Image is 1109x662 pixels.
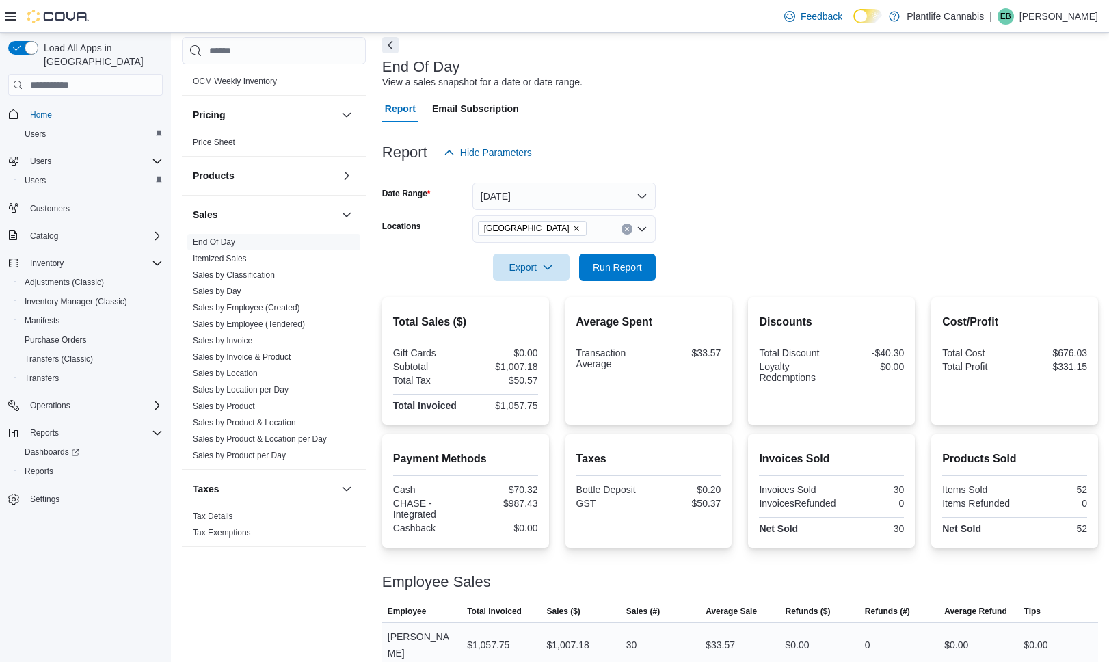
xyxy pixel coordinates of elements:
[786,637,810,653] div: $0.00
[637,224,647,235] button: Open list of options
[182,234,366,469] div: Sales
[19,293,133,310] a: Inventory Manager (Classic)
[942,347,1012,358] div: Total Cost
[14,442,168,462] a: Dashboards
[759,347,829,358] div: Total Discount
[25,153,57,170] button: Users
[1024,637,1048,653] div: $0.00
[182,134,366,156] div: Pricing
[834,347,904,358] div: -$40.30
[338,207,355,223] button: Sales
[25,447,79,458] span: Dashboards
[193,254,247,263] a: Itemized Sales
[25,228,64,244] button: Catalog
[193,512,233,521] a: Tax Details
[25,255,69,272] button: Inventory
[382,188,431,199] label: Date Range
[478,221,587,236] span: Calgary - University District
[193,434,327,444] a: Sales by Product & Location per Day
[382,144,427,161] h3: Report
[998,8,1014,25] div: Em Bradley
[193,286,241,297] span: Sales by Day
[19,444,85,460] a: Dashboards
[25,175,46,186] span: Users
[19,370,64,386] a: Transfers
[432,95,519,122] span: Email Subscription
[468,347,538,358] div: $0.00
[19,351,98,367] a: Transfers (Classic)
[834,361,904,372] div: $0.00
[14,311,168,330] button: Manifests
[865,637,870,653] div: 0
[19,313,65,329] a: Manifests
[706,637,735,653] div: $33.57
[193,169,235,183] h3: Products
[193,319,305,329] a: Sales by Employee (Tendered)
[193,417,296,428] span: Sales by Product & Location
[14,349,168,369] button: Transfers (Classic)
[19,274,163,291] span: Adjustments (Classic)
[25,354,93,365] span: Transfers (Classic)
[472,183,656,210] button: [DATE]
[393,361,463,372] div: Subtotal
[38,41,163,68] span: Load All Apps in [GEOGRAPHIC_DATA]
[942,314,1087,330] h2: Cost/Profit
[193,335,252,346] span: Sales by Invoice
[865,606,910,617] span: Refunds (#)
[25,228,163,244] span: Catalog
[944,606,1007,617] span: Average Refund
[193,302,300,313] span: Sales by Employee (Created)
[759,484,829,495] div: Invoices Sold
[3,104,168,124] button: Home
[25,373,59,384] span: Transfers
[14,273,168,292] button: Adjustments (Classic)
[3,198,168,218] button: Customers
[1017,361,1087,372] div: $331.15
[853,23,854,24] span: Dark Mode
[14,124,168,144] button: Users
[30,109,52,120] span: Home
[193,434,327,445] span: Sales by Product & Location per Day
[25,200,163,217] span: Customers
[388,606,427,617] span: Employee
[759,361,829,383] div: Loyalty Redemptions
[468,498,538,509] div: $987.43
[19,274,109,291] a: Adjustments (Classic)
[14,171,168,190] button: Users
[382,221,421,232] label: Locations
[853,9,882,23] input: Dark Mode
[338,107,355,123] button: Pricing
[393,522,463,533] div: Cashback
[576,451,721,467] h2: Taxes
[25,255,163,272] span: Inventory
[572,224,580,233] button: Remove Calgary - University District from selection in this group
[944,637,968,653] div: $0.00
[19,332,163,348] span: Purchase Orders
[3,254,168,273] button: Inventory
[759,523,798,534] strong: Net Sold
[19,172,163,189] span: Users
[546,606,580,617] span: Sales ($)
[942,451,1087,467] h2: Products Sold
[1017,347,1087,358] div: $676.03
[25,425,64,441] button: Reports
[779,3,848,30] a: Feedback
[25,397,76,414] button: Operations
[30,427,59,438] span: Reports
[1000,8,1011,25] span: EB
[706,606,757,617] span: Average Sale
[19,313,163,329] span: Manifests
[193,137,235,148] span: Price Sheet
[27,10,89,23] img: Cova
[14,462,168,481] button: Reports
[3,226,168,246] button: Catalog
[25,397,163,414] span: Operations
[493,254,570,281] button: Export
[3,489,168,509] button: Settings
[393,400,457,411] strong: Total Invoiced
[834,523,904,534] div: 30
[193,368,258,379] span: Sales by Location
[193,352,291,362] a: Sales by Invoice & Product
[576,347,646,369] div: Transaction Average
